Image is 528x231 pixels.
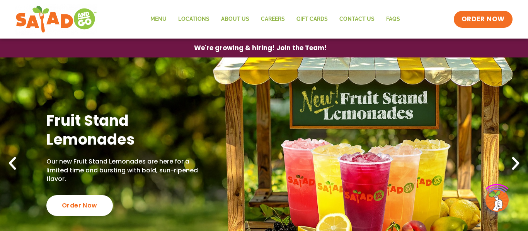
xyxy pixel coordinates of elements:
h2: Fruit Stand Lemonades [46,111,205,149]
div: Order Now [46,195,113,216]
a: ORDER NOW [454,11,513,28]
a: Menu [145,10,172,28]
img: new-SAG-logo-768×292 [15,4,97,35]
p: Our new Fruit Stand Lemonades are here for a limited time and bursting with bold, sun-ripened fla... [46,157,205,183]
nav: Menu [145,10,406,28]
div: Previous slide [4,155,21,172]
a: Careers [255,10,291,28]
a: Locations [172,10,215,28]
a: We're growing & hiring! Join the Team! [182,39,339,57]
div: Next slide [507,155,524,172]
a: GIFT CARDS [291,10,334,28]
a: FAQs [380,10,406,28]
span: We're growing & hiring! Join the Team! [194,45,327,51]
a: About Us [215,10,255,28]
a: Contact Us [334,10,380,28]
span: ORDER NOW [462,15,505,24]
